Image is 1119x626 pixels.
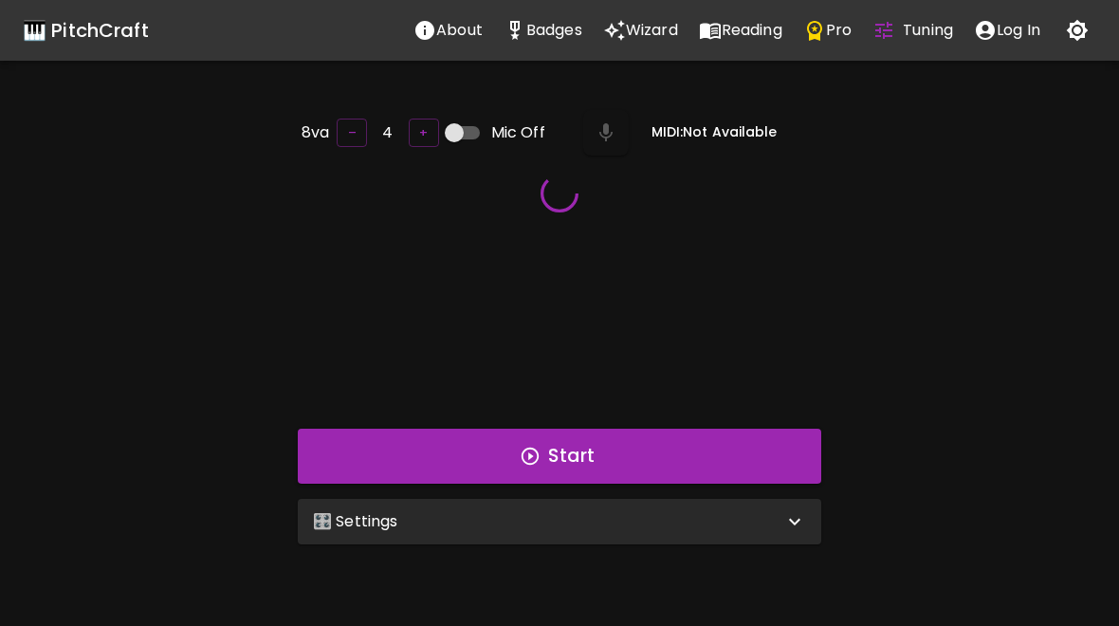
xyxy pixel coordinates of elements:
[298,429,821,484] button: Start
[337,119,367,148] button: –
[793,11,862,49] button: Pro
[302,120,329,146] h6: 8va
[436,19,483,42] p: About
[23,15,149,46] a: 🎹 PitchCraft
[903,19,953,42] p: Tuning
[626,19,678,42] p: Wizard
[491,121,545,144] span: Mic Off
[313,510,398,533] p: 🎛️ Settings
[593,11,688,49] button: Wizard
[862,11,963,49] button: Tuning Quiz
[963,11,1051,49] button: account of current user
[826,19,852,42] p: Pro
[298,499,821,544] div: 🎛️ Settings
[382,120,393,146] h6: 4
[722,19,782,42] p: Reading
[997,19,1040,42] p: Log In
[493,11,593,49] button: Stats
[526,19,582,42] p: Badges
[688,11,793,49] button: Reading
[403,11,493,49] button: About
[409,119,439,148] button: +
[651,122,778,143] h6: MIDI: Not Available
